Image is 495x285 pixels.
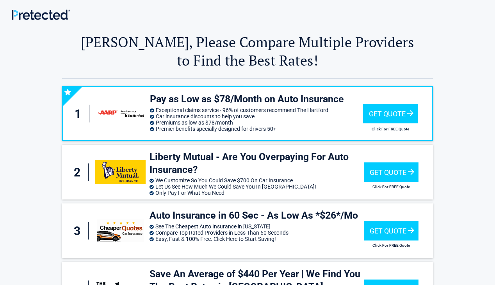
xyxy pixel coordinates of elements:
[12,9,70,20] img: Main Logo
[96,102,146,126] img: thehartford's logo
[150,93,363,106] h3: Pay as Low as $78/Month on Auto Insurance
[71,105,89,123] div: 1
[150,223,363,230] li: See The Cheapest Auto Insurance in [US_STATE]
[364,221,418,240] div: Get Quote
[150,177,363,183] li: We Customize So You Could Save $700 On Car Insurance
[150,190,363,196] li: Only Pay For What You Need
[95,160,146,184] img: libertymutual's logo
[150,236,363,242] li: Easy, Fast & 100% Free. Click Here to Start Saving!
[363,104,418,123] div: Get Quote
[150,113,363,119] li: Car insurance discounts to help you save
[364,185,418,189] h2: Click For FREE Quote
[150,119,363,126] li: Premiums as low as $78/month
[150,209,363,222] h3: Auto Insurance in 60 Sec - As Low As *$26*/Mo
[150,107,363,113] li: Exceptional claims service - 96% of customers recommend The Hartford
[150,230,363,236] li: Compare Top Rated Providers in Less Than 60 Seconds
[150,183,363,190] li: Let Us See How Much We Could Save You In [GEOGRAPHIC_DATA]!
[62,33,433,69] h2: [PERSON_NAME], Please Compare Multiple Providers to Find the Best Rates!
[363,127,418,131] h2: Click For FREE Quote
[70,164,89,181] div: 2
[70,222,89,240] div: 3
[364,243,418,248] h2: Click For FREE Quote
[150,126,363,132] li: Premier benefits specially designed for drivers 50+
[97,219,144,242] img: cheaper-quotes's logo
[364,162,418,182] div: Get Quote
[150,151,363,176] h3: Liberty Mutual - Are You Overpaying For Auto Insurance?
